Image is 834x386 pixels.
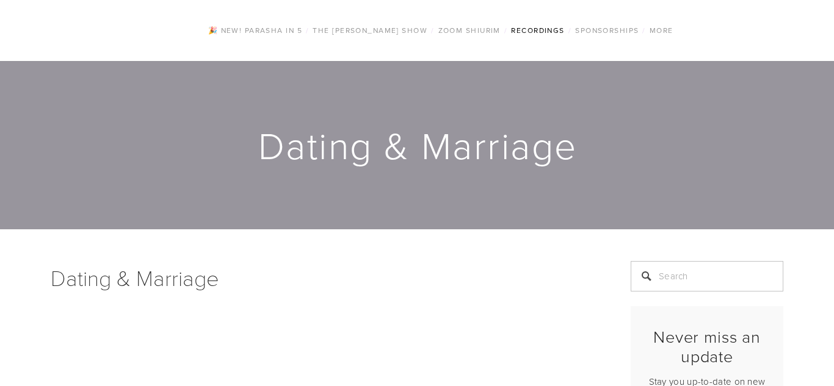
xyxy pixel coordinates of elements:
[642,25,645,35] span: /
[641,327,773,366] h2: Never miss an update
[51,261,363,294] h1: Dating & Marriage
[568,25,571,35] span: /
[205,23,306,38] a: 🎉 NEW! Parasha in 5
[309,23,431,38] a: The [PERSON_NAME] Show
[51,126,785,165] h1: Dating & Marriage
[431,25,434,35] span: /
[306,25,309,35] span: /
[504,25,507,35] span: /
[126,7,174,54] img: RabbiOrlofsky.com
[631,261,783,291] input: Search
[435,23,504,38] a: Zoom Shiurim
[646,23,677,38] a: More
[571,23,642,38] a: Sponsorships
[507,23,568,38] a: Recordings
